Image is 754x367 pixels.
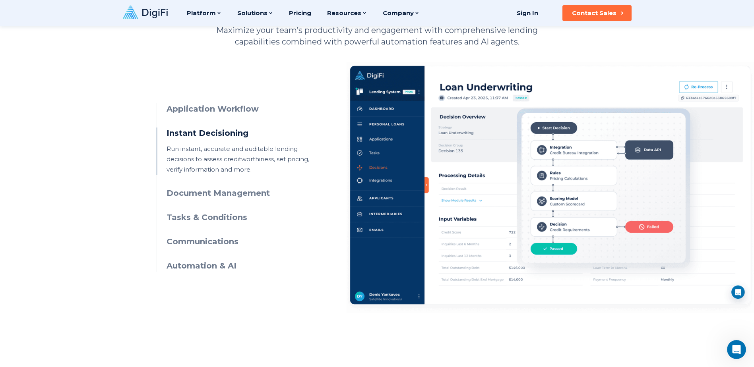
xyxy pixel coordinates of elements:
h3: Instant Decisioning [167,127,311,139]
div: Contact Sales [572,9,616,17]
h3: Automation & AI [167,260,311,272]
p: Maximize your team’s productivity and engagement with comprehensive lending capabilities combined... [204,25,550,48]
h3: Application Workflow [167,103,311,115]
a: Sign In [507,5,548,21]
button: Contact Sales [562,5,632,21]
iframe: Intercom live chat [727,340,746,359]
h3: Document Management [167,187,311,199]
img: Instant Decisioning [347,62,754,313]
h3: Communications [167,236,311,247]
h3: Tasks & Conditions [167,212,311,223]
p: Run instant, accurate and auditable lending decisions to assess creditworthiness, set pricing, ve... [167,144,311,175]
